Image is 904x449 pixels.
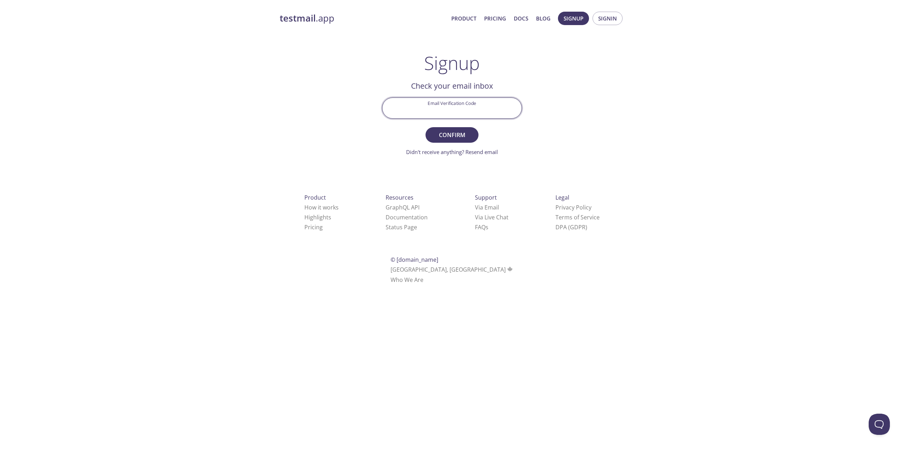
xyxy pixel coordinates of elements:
[386,194,414,201] span: Resources
[406,148,498,155] a: Didn't receive anything? Resend email
[475,223,488,231] a: FAQ
[304,213,331,221] a: Highlights
[386,203,420,211] a: GraphQL API
[536,14,551,23] a: Blog
[598,14,617,23] span: Signin
[424,52,480,73] h1: Signup
[564,14,583,23] span: Signup
[433,130,471,140] span: Confirm
[486,223,488,231] span: s
[280,12,446,24] a: testmail.app
[558,12,589,25] button: Signup
[555,223,587,231] a: DPA (GDPR)
[304,194,326,201] span: Product
[593,12,623,25] button: Signin
[555,203,591,211] a: Privacy Policy
[391,256,438,264] span: © [DOMAIN_NAME]
[386,213,428,221] a: Documentation
[386,223,417,231] a: Status Page
[426,127,478,143] button: Confirm
[304,203,339,211] a: How it works
[391,276,423,284] a: Who We Are
[391,266,514,273] span: [GEOGRAPHIC_DATA], [GEOGRAPHIC_DATA]
[475,194,497,201] span: Support
[555,194,569,201] span: Legal
[451,14,476,23] a: Product
[475,203,499,211] a: Via Email
[475,213,509,221] a: Via Live Chat
[280,12,316,24] strong: testmail
[869,414,890,435] iframe: Help Scout Beacon - Open
[304,223,323,231] a: Pricing
[484,14,506,23] a: Pricing
[514,14,528,23] a: Docs
[555,213,600,221] a: Terms of Service
[382,80,522,92] h2: Check your email inbox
